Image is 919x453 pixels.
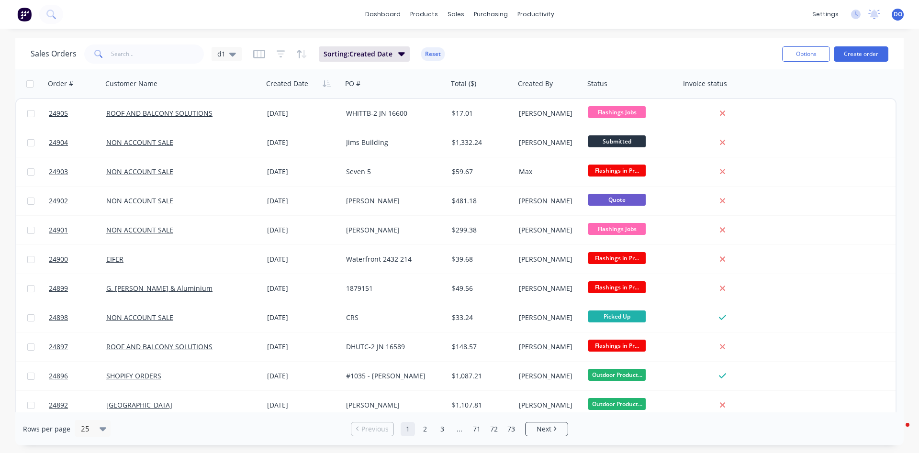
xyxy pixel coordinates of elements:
[513,7,559,22] div: productivity
[106,196,173,205] a: NON ACCOUNT SALE
[683,79,727,88] div: Invoice status
[518,79,553,88] div: Created By
[894,10,902,19] span: DO
[588,194,646,206] span: Quote
[346,138,439,147] div: Jims Building
[519,313,578,322] div: [PERSON_NAME]
[106,225,173,234] a: NON ACCOUNT SALE
[519,342,578,352] div: [PERSON_NAME]
[519,138,578,147] div: [PERSON_NAME]
[346,167,439,177] div: Seven 5
[106,254,123,264] a: EIFER
[49,128,106,157] a: 24904
[49,109,68,118] span: 24905
[470,422,484,436] a: Page 71
[452,342,508,352] div: $148.57
[537,424,551,434] span: Next
[469,7,513,22] div: purchasing
[49,216,106,244] a: 24901
[49,391,106,420] a: 24892
[452,400,508,410] div: $1,107.81
[106,167,173,176] a: NON ACCOUNT SALE
[49,284,68,293] span: 24899
[49,254,68,264] span: 24900
[588,281,646,293] span: Flashings in Pr...
[106,400,172,409] a: [GEOGRAPHIC_DATA]
[351,424,393,434] a: Previous page
[452,225,508,235] div: $299.38
[346,313,439,322] div: CRS
[267,313,338,322] div: [DATE]
[49,371,68,381] span: 24896
[588,369,646,381] span: Outdoor Product...
[487,422,501,436] a: Page 72
[452,284,508,293] div: $49.56
[49,313,68,322] span: 24898
[346,371,439,381] div: #1035 - [PERSON_NAME]
[267,400,338,410] div: [DATE]
[49,274,106,303] a: 24899
[519,371,578,381] div: [PERSON_NAME]
[452,109,508,118] div: $17.01
[504,422,518,436] a: Page 73
[452,313,508,322] div: $33.24
[526,424,568,434] a: Next page
[267,342,338,352] div: [DATE]
[31,49,77,58] h1: Sales Orders
[519,196,578,206] div: [PERSON_NAME]
[49,303,106,332] a: 24898
[588,340,646,352] span: Flashings in Pr...
[519,284,578,293] div: [PERSON_NAME]
[886,420,909,443] iframe: Intercom live chat
[49,362,106,390] a: 24896
[49,332,106,361] a: 24897
[361,424,389,434] span: Previous
[346,284,439,293] div: 1879151
[587,79,607,88] div: Status
[452,254,508,264] div: $39.68
[782,46,830,62] button: Options
[405,7,443,22] div: products
[451,79,476,88] div: Total ($)
[346,342,439,352] div: DHUTC-2 JN 16589
[267,138,338,147] div: [DATE]
[49,400,68,410] span: 24892
[106,313,173,322] a: NON ACCOUNT SALE
[519,254,578,264] div: [PERSON_NAME]
[267,196,338,206] div: [DATE]
[49,138,68,147] span: 24904
[217,49,225,59] span: d1
[267,284,338,293] div: [DATE]
[346,400,439,410] div: [PERSON_NAME]
[588,135,646,147] span: Submitted
[421,47,445,61] button: Reset
[49,196,68,206] span: 24902
[435,422,449,436] a: Page 3
[588,106,646,118] span: Flashings Jobs
[401,422,415,436] a: Page 1 is your current page
[267,371,338,381] div: [DATE]
[452,167,508,177] div: $59.67
[266,79,308,88] div: Created Date
[267,254,338,264] div: [DATE]
[519,167,578,177] div: Max
[346,225,439,235] div: [PERSON_NAME]
[17,7,32,22] img: Factory
[834,46,888,62] button: Create order
[106,109,213,118] a: ROOF AND BALCONY SOLUTIONS
[49,157,106,186] a: 24903
[106,371,161,380] a: SHOPIFY ORDERS
[48,79,73,88] div: Order #
[588,398,646,410] span: Outdoor Product...
[346,196,439,206] div: [PERSON_NAME]
[588,165,646,177] span: Flashings in Pr...
[106,284,213,293] a: G. [PERSON_NAME] & Aluminium
[588,310,646,322] span: Picked Up
[443,7,469,22] div: sales
[807,7,843,22] div: settings
[106,342,213,351] a: ROOF AND BALCONY SOLUTIONS
[23,424,70,434] span: Rows per page
[452,138,508,147] div: $1,332.24
[360,7,405,22] a: dashboard
[588,252,646,264] span: Flashings in Pr...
